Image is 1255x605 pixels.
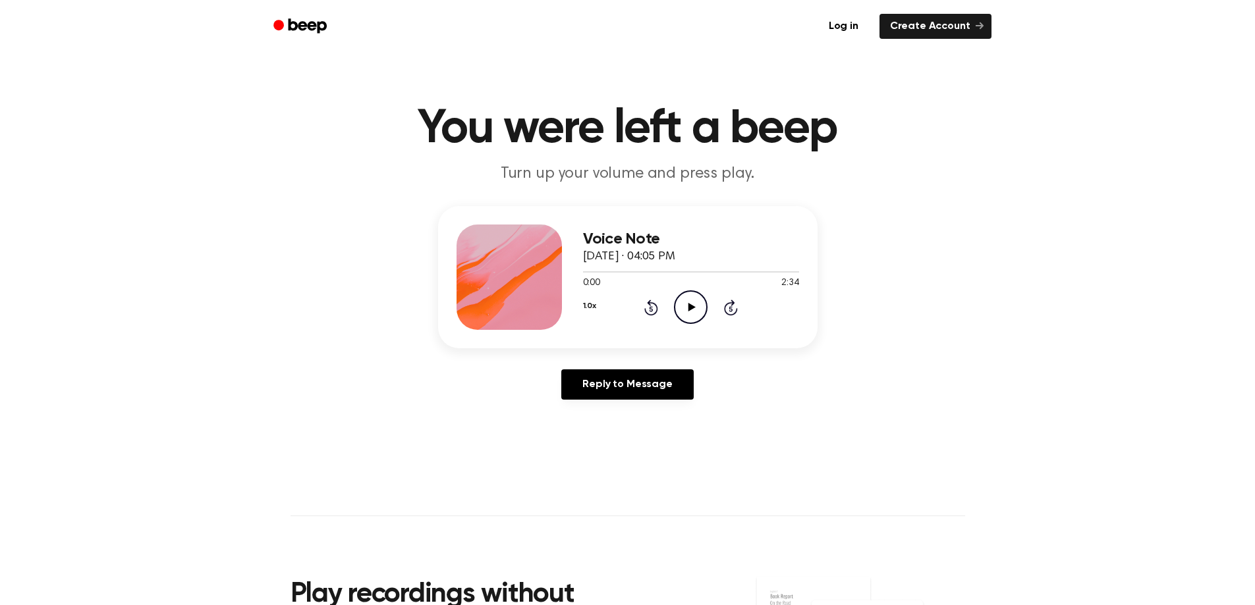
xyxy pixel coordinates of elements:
[583,295,596,317] button: 1.0x
[816,11,872,41] a: Log in
[561,369,693,400] a: Reply to Message
[583,230,799,248] h3: Voice Note
[879,14,991,39] a: Create Account
[781,276,798,290] span: 2:34
[375,163,881,185] p: Turn up your volume and press play.
[583,251,675,263] span: [DATE] · 04:05 PM
[264,14,339,39] a: Beep
[291,105,965,153] h1: You were left a beep
[583,276,600,290] span: 0:00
